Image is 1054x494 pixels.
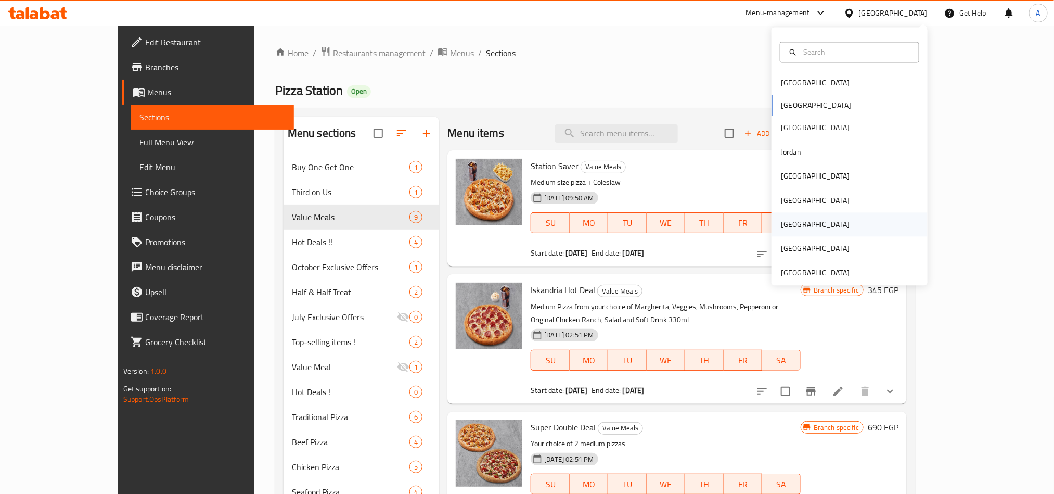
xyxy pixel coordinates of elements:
a: Grocery Checklist [122,330,294,354]
button: MO [570,350,608,371]
span: Pizza Station [275,79,343,102]
span: 0 [410,387,422,397]
span: Full Menu View [139,136,286,148]
img: Iskandria Hot Deal [456,283,522,349]
div: items [409,336,422,348]
p: Medium size pizza + Coleslaw [531,176,800,189]
h6: 690 EGP [868,420,898,435]
div: items [409,186,422,198]
span: Coverage Report [145,311,286,323]
div: Third on Us1 [284,180,440,205]
span: A [1036,7,1040,19]
span: Half & Half Treat [292,286,409,298]
div: items [409,411,422,423]
span: 1 [410,187,422,197]
div: July Exclusive Offers0 [284,305,440,330]
span: 6 [410,412,422,422]
span: Buy One Get One [292,161,409,173]
nav: breadcrumb [275,46,915,60]
a: Menus [122,80,294,105]
span: TU [612,216,642,231]
div: [GEOGRAPHIC_DATA] [859,7,928,19]
div: [GEOGRAPHIC_DATA] [781,267,850,278]
span: WE [651,353,681,368]
span: TH [689,353,719,368]
span: Beef Pizza [292,436,409,448]
button: TH [685,212,724,233]
button: FR [724,350,762,371]
span: Select section [718,122,740,144]
span: Edit Restaurant [145,36,286,48]
button: Branch-specific-item [799,379,824,404]
div: items [409,461,422,473]
span: Menus [147,86,286,98]
span: FR [728,477,758,492]
button: sort-choices [750,242,775,267]
a: Edit Restaurant [122,30,294,55]
span: Choice Groups [145,186,286,198]
span: Third on Us [292,186,409,198]
h2: Menu sections [288,125,356,141]
span: 5 [410,462,422,472]
div: Value Meal [292,361,397,373]
h2: Menu items [447,125,504,141]
span: MO [574,216,604,231]
span: [DATE] 02:51 PM [540,454,598,464]
span: TU [612,353,642,368]
a: Coupons [122,205,294,230]
span: Chicken Pizza [292,461,409,473]
p: Medium Pizza from your choice of Margherita, Veggies, Mushrooms, Pepperoni or Original Chicken Ra... [531,300,800,326]
a: Menu disclaimer [122,255,294,280]
span: 2 [410,337,422,347]
span: Get support on: [123,382,171,396]
div: items [409,361,422,373]
a: Coverage Report [122,305,294,330]
span: Edit Menu [139,161,286,173]
span: Value Meals [292,211,409,223]
a: Edit Menu [131,155,294,180]
a: Sections [131,105,294,130]
span: Value Meals [598,422,642,434]
span: 1.0.0 [150,364,166,378]
b: [DATE] [565,384,587,397]
span: Iskandria Hot Deal [531,282,595,298]
span: TU [612,477,642,492]
a: Edit menu item [832,385,844,398]
span: TH [689,216,719,231]
a: Support.OpsPlatform [123,392,189,406]
a: Promotions [122,230,294,255]
span: Add [743,128,771,140]
button: FR [724,212,762,233]
b: [DATE] [623,246,645,260]
b: [DATE] [565,246,587,260]
span: TH [689,477,719,492]
span: Branch specific [809,423,863,433]
svg: Inactive section [397,361,409,373]
button: Add [740,125,774,142]
span: Traditional Pizza [292,411,409,423]
span: Promotions [145,236,286,248]
a: Menus [438,46,474,60]
a: Branches [122,55,294,80]
div: Buy One Get One1 [284,155,440,180]
button: MO [570,212,608,233]
div: [GEOGRAPHIC_DATA] [781,122,850,134]
div: Hot Deals !!4 [284,230,440,255]
span: 2 [410,287,422,297]
span: 4 [410,437,422,447]
h6: 345 EGP [868,283,898,297]
div: items [409,311,422,323]
svg: Show Choices [884,385,896,398]
div: Value Meals [581,161,626,173]
span: 9 [410,212,422,222]
span: Menus [450,47,474,59]
div: Top-selling items ! [292,336,409,348]
img: Super Double Deal [456,420,522,487]
button: WE [647,350,685,371]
